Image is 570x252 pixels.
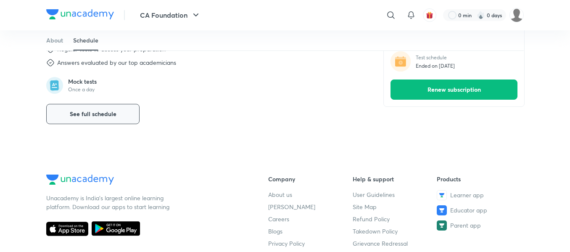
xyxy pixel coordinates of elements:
a: User Guidelines [353,190,437,199]
img: Educator app [437,205,447,215]
a: Takedown Policy [353,227,437,236]
img: Company Logo [46,175,114,185]
span: Learner app [450,191,484,199]
span: See full schedule [70,110,116,118]
img: Company Logo [46,9,114,19]
p: Ended on [DATE] [416,63,455,70]
h6: Company [268,175,353,183]
a: Company Logo [46,9,114,21]
img: Parent app [437,220,447,231]
a: Careers [268,215,353,223]
a: Blogs [268,227,353,236]
span: Parent app [450,221,481,230]
a: Learner app [437,190,521,200]
span: Educator app [450,206,487,215]
a: Site Map [353,202,437,211]
div: Answers evaluated by our top academicians [57,58,176,67]
h6: Help & support [353,175,437,183]
button: avatar [423,8,436,22]
a: [PERSON_NAME] [268,202,353,211]
h6: Products [437,175,521,183]
img: Syeda Nayareen [509,8,524,22]
a: Privacy Policy [268,239,353,248]
img: avatar [426,11,433,19]
button: Renew subscription [391,80,517,100]
a: Company Logo [46,175,241,187]
p: Mock tests [68,78,97,85]
button: CA Foundation [135,7,206,24]
a: Refund Policy [353,215,437,223]
span: Renew subscription [427,86,481,94]
a: About [46,30,63,50]
span: Careers [268,215,289,223]
a: Schedule [73,30,98,50]
button: See full schedule [46,104,140,124]
p: Once a day [68,86,97,93]
p: Unacademy is India’s largest online learning platform. Download our apps to start learning [46,194,172,211]
a: Parent app [437,220,521,231]
img: streak [477,11,485,19]
a: About us [268,190,353,199]
a: Grievance Redressal [353,239,437,248]
img: Learner app [437,190,447,200]
a: Educator app [437,205,521,215]
p: Test schedule [416,55,455,61]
